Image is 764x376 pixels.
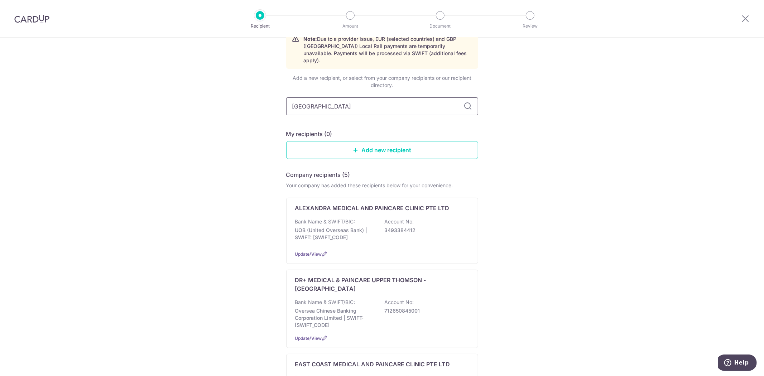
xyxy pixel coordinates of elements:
p: Bank Name & SWIFT/BIC: [295,218,355,225]
p: Review [504,23,557,30]
input: Search for any recipient here [286,97,478,115]
p: ALEXANDRA MEDICAL AND PAINCARE CLINIC PTE LTD [295,204,450,212]
a: Update/View [295,251,322,257]
iframe: Opens a widget where you can find more information [718,355,757,372]
p: Bank Name & SWIFT/BIC: [295,299,355,306]
p: Account No: [385,299,414,306]
a: Update/View [295,336,322,341]
p: UOB (United Overseas Bank) | SWIFT: [SWIFT_CODE] [295,227,375,241]
strong: Note: [304,36,317,42]
img: CardUp [14,14,49,23]
h5: My recipients (0) [286,130,332,138]
p: Due to a provider issue, EUR (selected countries) and GBP ([GEOGRAPHIC_DATA]) Local Rail payments... [304,35,472,64]
p: Recipient [234,23,287,30]
p: Amount [324,23,377,30]
p: Oversea Chinese Banking Corporation Limited | SWIFT: [SWIFT_CODE] [295,307,375,329]
p: 3493384412 [385,227,465,234]
p: Document [414,23,467,30]
p: EAST COAST MEDICAL AND PAINCARE CLINIC PTE LTD [295,360,450,368]
p: Account No: [385,218,414,225]
p: DR+ MEDICAL & PAINCARE UPPER THOMSON - [GEOGRAPHIC_DATA] [295,276,461,293]
div: Add a new recipient, or select from your company recipients or our recipient directory. [286,74,478,89]
a: Add new recipient [286,141,478,159]
div: Your company has added these recipients below for your convenience. [286,182,478,189]
h5: Company recipients (5) [286,170,350,179]
p: 712650845001 [385,307,465,314]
